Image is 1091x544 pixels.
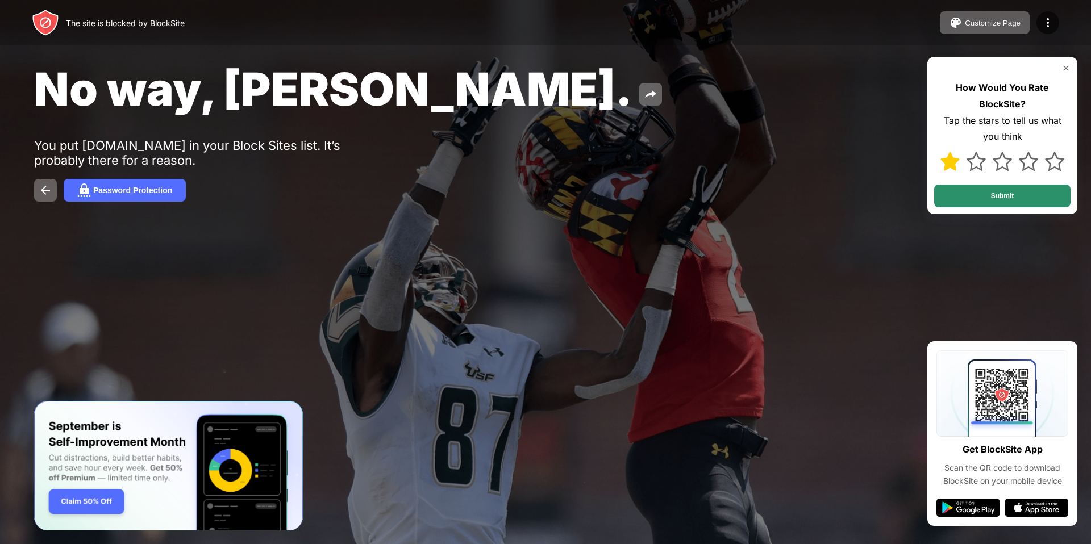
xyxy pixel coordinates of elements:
img: back.svg [39,183,52,197]
img: password.svg [77,183,91,197]
img: google-play.svg [936,499,1000,517]
div: Tap the stars to tell us what you think [934,112,1071,145]
img: star.svg [1019,152,1038,171]
div: Scan the QR code to download BlockSite on your mobile device [936,462,1068,487]
img: app-store.svg [1005,499,1068,517]
img: star-full.svg [940,152,960,171]
div: The site is blocked by BlockSite [66,18,185,28]
button: Password Protection [64,179,186,202]
div: Customize Page [965,19,1021,27]
img: qrcode.svg [936,350,1068,437]
img: star.svg [993,152,1012,171]
div: Password Protection [93,186,172,195]
span: No way, [PERSON_NAME]. [34,61,632,116]
img: pallet.svg [949,16,963,30]
div: You put [DOMAIN_NAME] in your Block Sites list. It’s probably there for a reason. [34,138,385,168]
button: Customize Page [940,11,1030,34]
img: menu-icon.svg [1041,16,1055,30]
img: star.svg [967,152,986,171]
iframe: Banner [34,401,303,531]
div: Get BlockSite App [963,441,1043,458]
img: rate-us-close.svg [1061,64,1071,73]
img: share.svg [644,87,657,101]
button: Submit [934,185,1071,207]
div: How Would You Rate BlockSite? [934,79,1071,112]
img: header-logo.svg [32,9,59,36]
img: star.svg [1045,152,1064,171]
